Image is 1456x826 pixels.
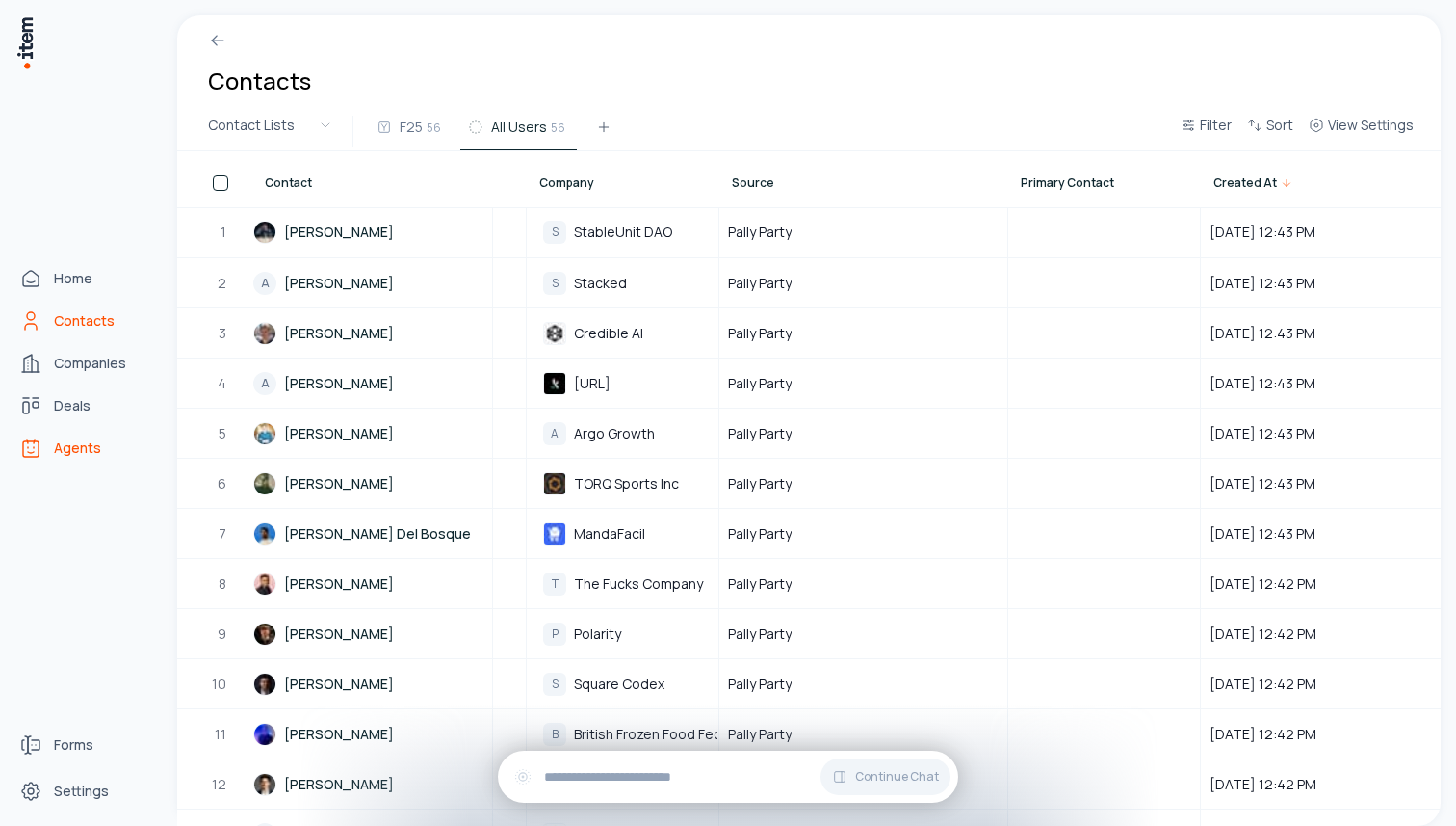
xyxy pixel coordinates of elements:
span: Pally Party [728,274,792,293]
span: Deals [54,396,91,415]
a: Home [12,259,158,298]
div: AArgo Growth [528,414,717,453]
span: The Fucks Company [574,575,703,593]
span: TORQ Sports Inc [574,475,679,493]
span: 5 [219,424,228,443]
span: All Users [491,118,547,137]
img: Credible AI [543,322,566,345]
a: Settings [12,772,158,811]
img: Alex Ungureanu [253,623,276,646]
span: 11 [215,725,228,744]
a: [PERSON_NAME] [253,760,491,808]
a: Contacts [12,302,158,340]
img: Alex [253,723,276,746]
img: Alex Hernandez [253,472,276,495]
span: Settings [54,782,109,801]
span: 1 [221,223,228,242]
a: Agents [12,429,158,467]
div: Credible AICredible AI [528,314,717,353]
th: Source [719,151,1008,207]
span: Credible AI [574,325,643,342]
a: [PERSON_NAME] [253,208,491,256]
button: Continue Chat [820,759,950,795]
img: akash gupta [253,573,276,596]
div: A [543,422,566,445]
div: SSquare Codex [528,665,717,704]
span: Contacts [54,311,115,331]
span: Pally Party [728,625,792,644]
div: A [253,272,276,295]
div: Continue Chat [498,751,958,803]
span: Pally Party [728,524,792,544]
img: Kisht.AI [543,372,566,395]
img: Alex Gamburg [253,422,276,445]
span: Contact [265,175,312,191]
th: Company [527,151,719,207]
div: Kisht.AI[URL] [528,364,717,403]
button: Sort [1239,114,1301,148]
div: MandaFacilMandaFacil [528,515,717,553]
span: 56 [551,119,565,136]
span: Pally Party [728,574,792,594]
span: Pally Party [728,374,792,393]
button: View Settings [1301,114,1421,148]
a: [PERSON_NAME] [253,610,491,657]
span: Agents [54,439,101,458]
span: Pally Party [728,474,792,493]
span: 9 [218,625,228,644]
span: 3 [219,324,228,343]
span: 7 [219,524,228,544]
span: Companies [54,354,126,373]
span: British Frozen Food Federation [574,726,768,743]
span: Pally Party [728,424,792,443]
span: 10 [212,675,228,694]
a: Forms [12,726,158,764]
span: 4 [218,374,228,393]
a: A[PERSON_NAME] [253,360,491,407]
a: deals [12,386,158,425]
div: TThe Fucks Company [528,565,717,603]
span: View Settings [1328,116,1414,135]
span: Square Codex [574,676,664,693]
span: Filter [1200,116,1232,135]
span: Company [539,175,594,191]
div: P [543,623,566,646]
span: 56 [427,119,441,136]
div: SStacked [528,264,717,303]
button: All Users56 [460,116,577,150]
span: 12 [212,775,228,794]
span: Sort [1266,116,1293,135]
span: Pally Party [728,324,792,343]
a: [PERSON_NAME] [253,309,491,357]
div: PPolarity [528,615,717,653]
a: [PERSON_NAME] [253,710,491,758]
th: Primary Contact [1008,151,1201,207]
span: Stacked [574,275,627,292]
div: S [543,272,566,295]
span: Forms [54,735,93,755]
div: TORQ Sports IncTORQ Sports Inc [528,465,717,503]
img: MandaFacil [543,522,566,546]
div: A [253,372,276,395]
button: Filter [1173,114,1239,148]
span: Polarity [574,626,621,643]
span: Home [54,269,92,288]
img: Alex Saunders [253,322,276,345]
span: Created At [1213,175,1277,191]
img: TORQ Sports Inc [543,472,566,495]
div: T [543,573,566,596]
div: B [543,723,566,746]
img: Alex Lebed [253,221,276,244]
a: [PERSON_NAME] [253,460,491,507]
img: Alessandro Duico [253,773,276,796]
button: F2556 [369,116,453,150]
span: [URL] [574,375,611,392]
a: Companies [12,344,158,383]
div: BBritish Frozen Food Federation [528,715,717,754]
h1: Contacts [208,66,311,96]
div: SStableUnit DAO [528,213,717,252]
img: Alejandro A. [253,673,276,696]
a: [PERSON_NAME] [253,660,491,707]
span: 2 [218,274,228,293]
div: S [543,221,566,244]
